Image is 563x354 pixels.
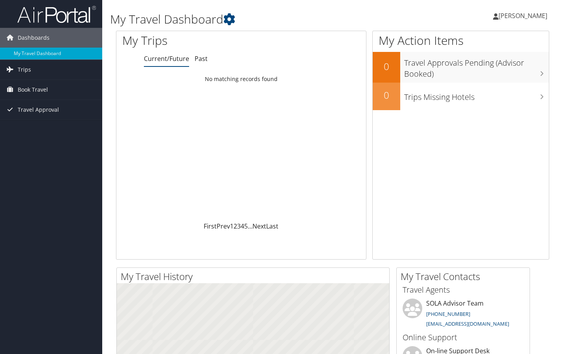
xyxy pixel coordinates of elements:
a: [EMAIL_ADDRESS][DOMAIN_NAME] [426,320,509,327]
a: [PHONE_NUMBER] [426,310,470,317]
h1: My Trips [122,32,256,49]
a: [PERSON_NAME] [493,4,555,28]
h3: Travel Approvals Pending (Advisor Booked) [404,53,549,79]
a: Past [195,54,208,63]
li: SOLA Advisor Team [399,299,528,331]
h2: My Travel History [121,270,389,283]
span: [PERSON_NAME] [499,11,547,20]
h3: Online Support [403,332,524,343]
td: No matching records found [116,72,366,86]
h2: 0 [373,88,400,102]
span: Book Travel [18,80,48,100]
h2: My Travel Contacts [401,270,530,283]
span: Dashboards [18,28,50,48]
a: Last [266,222,278,230]
a: 3 [237,222,241,230]
a: 4 [241,222,244,230]
a: First [204,222,217,230]
span: Travel Approval [18,100,59,120]
a: 1 [230,222,234,230]
a: 0Trips Missing Hotels [373,83,549,110]
span: Trips [18,60,31,79]
a: 2 [234,222,237,230]
h1: My Action Items [373,32,549,49]
a: Prev [217,222,230,230]
h1: My Travel Dashboard [110,11,407,28]
a: 5 [244,222,248,230]
h2: 0 [373,60,400,73]
img: airportal-logo.png [17,5,96,24]
a: 0Travel Approvals Pending (Advisor Booked) [373,52,549,82]
a: Next [252,222,266,230]
span: … [248,222,252,230]
h3: Travel Agents [403,284,524,295]
h3: Trips Missing Hotels [404,88,549,103]
a: Current/Future [144,54,189,63]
